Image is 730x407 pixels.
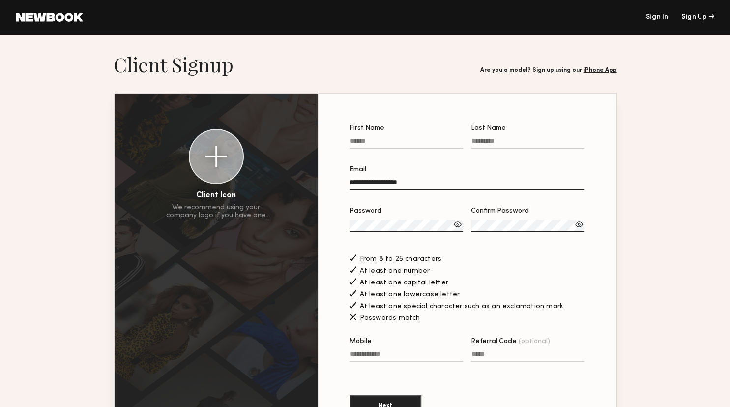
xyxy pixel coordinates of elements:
[471,125,584,132] div: Last Name
[360,291,460,298] span: At least one lowercase letter
[519,338,550,345] span: (optional)
[350,338,463,345] div: Mobile
[350,220,463,232] input: Password
[471,220,584,232] input: Confirm Password
[645,14,668,21] a: Sign In
[360,315,420,322] span: Passwords match
[360,268,430,275] span: At least one number
[360,256,442,263] span: From 8 to 25 characters
[166,204,266,219] div: We recommend using your company logo if you have one
[584,67,617,73] a: iPhone App
[681,14,714,21] div: Sign Up
[471,208,584,215] div: Confirm Password
[196,192,236,200] div: Client Icon
[350,208,463,215] div: Password
[471,350,584,362] input: Referral Code(optional)
[350,125,463,132] div: First Name
[471,338,584,345] div: Referral Code
[350,137,463,149] input: First Name
[350,166,585,173] div: Email
[471,137,584,149] input: Last Name
[480,67,617,74] div: Are you a model? Sign up using our
[360,303,564,310] span: At least one special character such as an exclamation mark
[350,350,463,362] input: Mobile
[114,52,234,77] h1: Client Signup
[350,179,585,190] input: Email
[360,280,448,286] span: At least one capital letter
